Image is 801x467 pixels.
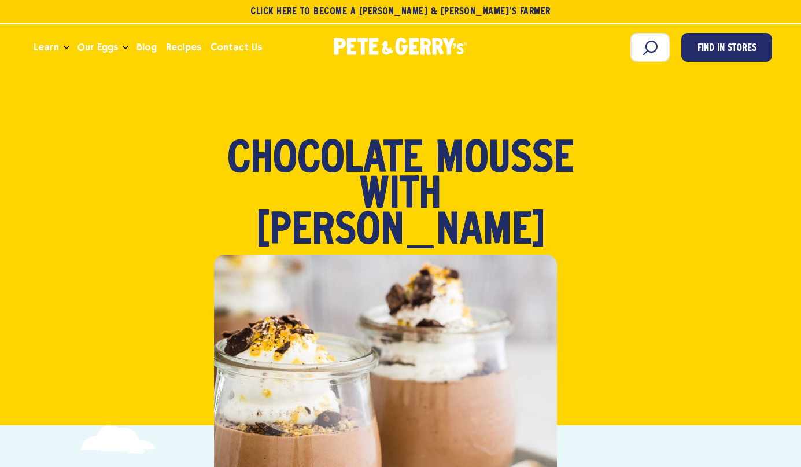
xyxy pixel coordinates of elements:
button: Open the dropdown menu for Learn [64,46,69,50]
a: Recipes [161,32,206,63]
a: Blog [132,32,161,63]
span: Chocolate [227,142,423,178]
input: Search [630,33,670,62]
span: [PERSON_NAME] [256,214,545,250]
span: Mousse [435,142,574,178]
span: Learn [34,40,59,54]
a: Learn [29,32,64,63]
span: Contact Us [211,40,262,54]
a: Contact Us [206,32,267,63]
span: Blog [136,40,157,54]
button: Open the dropdown menu for Our Eggs [123,46,128,50]
span: with [360,178,441,214]
span: Our Eggs [77,40,118,54]
a: Our Eggs [73,32,123,63]
a: Find in Stores [681,33,772,62]
span: Recipes [166,40,201,54]
span: Find in Stores [697,41,756,57]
